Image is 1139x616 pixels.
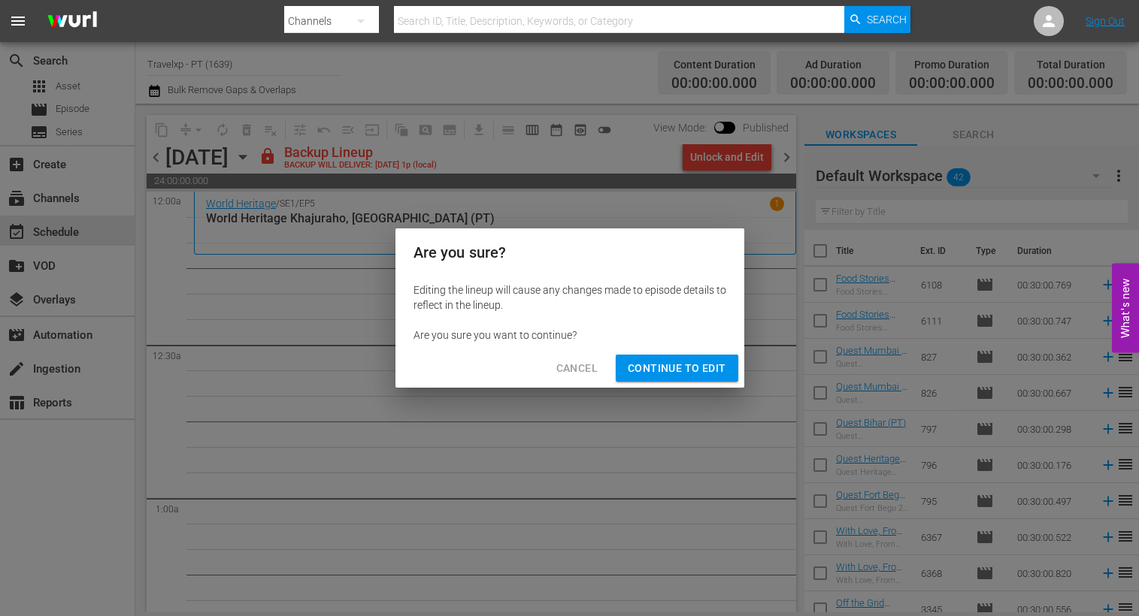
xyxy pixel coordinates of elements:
[36,4,108,39] img: ans4CAIJ8jUAAAAAAAAAAAAAAAAAAAAAAAAgQb4GAAAAAAAAAAAAAAAAAAAAAAAAJMjXAAAAAAAAAAAAAAAAAAAAAAAAgAT5G...
[628,359,726,378] span: Continue to Edit
[556,359,598,378] span: Cancel
[616,355,738,382] button: Continue to Edit
[544,355,610,382] button: Cancel
[9,12,27,30] span: menu
[867,6,907,33] span: Search
[413,240,726,264] h2: Are you sure?
[413,282,726,313] div: Editing the lineup will cause any changes made to episode details to reflect in the lineup.
[1112,264,1139,353] button: Open Feedback Widget
[413,328,726,343] div: Are you sure you want to continue?
[1086,15,1125,27] a: Sign Out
